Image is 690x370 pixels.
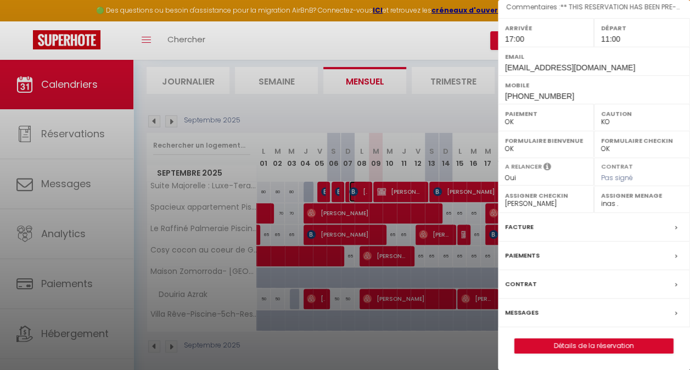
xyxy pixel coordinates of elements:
label: Assigner Checkin [505,190,587,201]
a: Détails de la réservation [515,339,673,353]
label: Formulaire Checkin [601,135,683,146]
label: Facture [505,221,534,233]
label: Email [505,51,683,62]
span: [PHONE_NUMBER] [505,92,574,100]
p: Commentaires : [506,2,682,13]
label: Paiements [505,250,540,261]
label: Contrat [601,162,633,169]
label: Paiement [505,108,587,119]
label: Arrivée [505,23,587,33]
label: Départ [601,23,683,33]
label: Assigner Menage [601,190,683,201]
i: Sélectionner OUI si vous souhaiter envoyer les séquences de messages post-checkout [543,162,551,174]
label: Mobile [505,80,683,91]
span: [EMAIL_ADDRESS][DOMAIN_NAME] [505,63,635,72]
label: Messages [505,307,538,318]
button: Ouvrir le widget de chat LiveChat [9,4,42,37]
span: 17:00 [505,35,524,43]
button: Détails de la réservation [514,338,674,354]
label: Formulaire Bienvenue [505,135,587,146]
label: A relancer [505,162,542,171]
span: Pas signé [601,173,633,182]
span: 11:00 [601,35,620,43]
label: Caution [601,108,683,119]
label: Contrat [505,278,537,290]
